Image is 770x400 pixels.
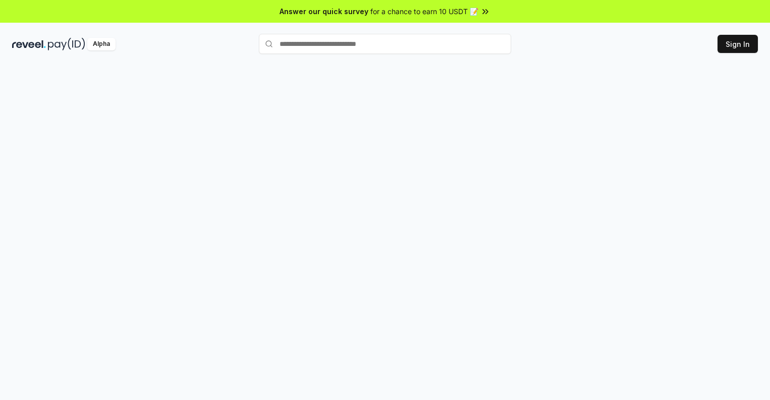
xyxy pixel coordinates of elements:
[280,6,368,17] span: Answer our quick survey
[718,35,758,53] button: Sign In
[87,38,116,50] div: Alpha
[48,38,85,50] img: pay_id
[12,38,46,50] img: reveel_dark
[370,6,478,17] span: for a chance to earn 10 USDT 📝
